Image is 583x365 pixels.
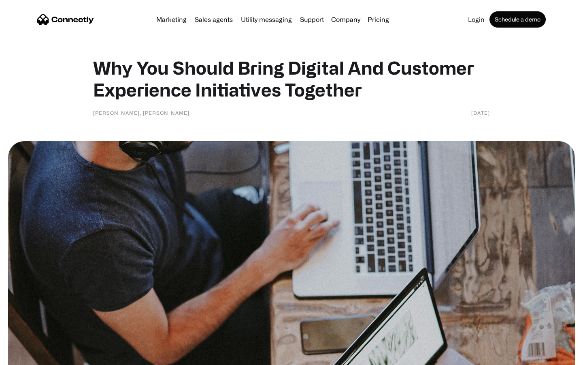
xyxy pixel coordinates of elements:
[8,351,49,362] aside: Language selected: English
[297,16,327,23] a: Support
[331,14,360,25] div: Company
[364,16,392,23] a: Pricing
[489,11,546,28] a: Schedule a demo
[191,16,236,23] a: Sales agents
[93,57,490,101] h1: Why You Should Bring Digital And Customer Experience Initiatives Together
[471,109,490,117] div: [DATE]
[238,16,295,23] a: Utility messaging
[16,351,49,362] ul: Language list
[153,16,190,23] a: Marketing
[465,16,488,23] a: Login
[93,109,189,117] div: [PERSON_NAME], [PERSON_NAME]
